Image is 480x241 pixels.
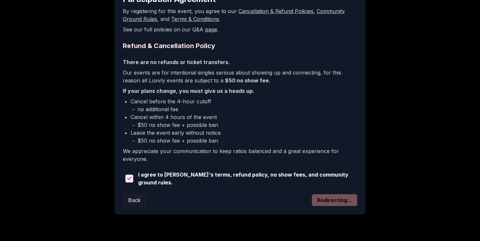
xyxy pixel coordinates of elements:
a: Terms & Conditions [171,16,219,22]
h2: Refund & Cancellation Policy [123,41,357,50]
p: See our full policies on our Q&A . [123,26,357,33]
a: Cancellation & Refund Policies [238,8,313,14]
p: Our events are for intentional singles serious about showing up and connecting, for this reason a... [123,69,357,84]
li: Cancel before the 4-hour cutoff → no additional fee [131,97,357,113]
span: I agree to [PERSON_NAME]'s terms, refund policy, no show fees, and community ground rules. [138,171,357,186]
p: We appreciate your communication to keep ratios balanced and a great experience for everyone. [123,147,357,163]
li: Cancel within 4 hours of the event → $50 no show fee + possible ban [131,113,357,129]
b: $50 no show fee [225,77,269,84]
p: By registering for this event, you agree to our , , and . [123,7,357,23]
a: page [205,26,217,33]
p: If your plans change, you must give us a heads up. [123,87,357,95]
button: Back [123,194,146,206]
p: There are no refunds or ticket transfers. [123,58,357,66]
li: Leave the event early without notice → $50 no show fee + possible ban [131,129,357,145]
